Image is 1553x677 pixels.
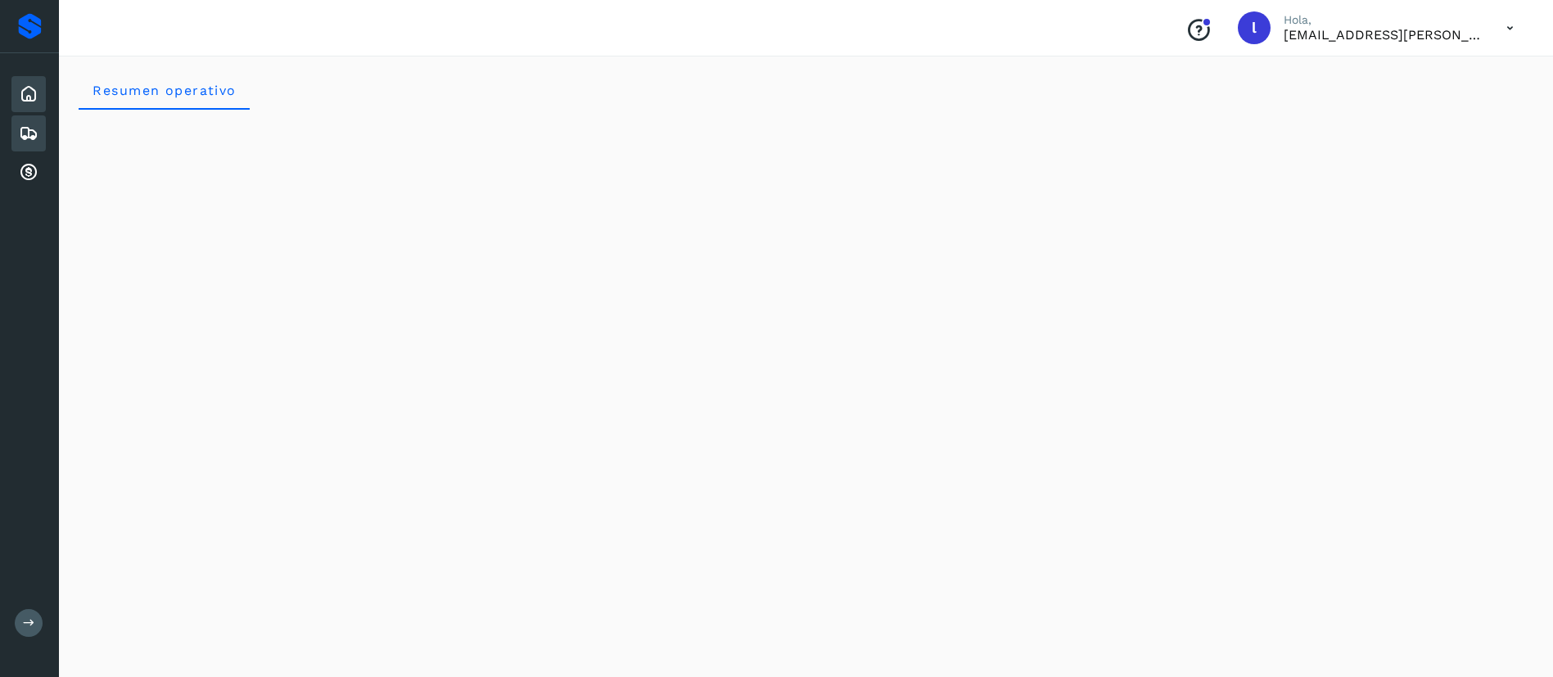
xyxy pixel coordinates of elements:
div: Cuentas por cobrar [11,155,46,191]
p: lauraamalia.castillo@xpertal.com [1284,27,1480,43]
div: Inicio [11,76,46,112]
div: Embarques [11,115,46,151]
span: Resumen operativo [92,83,237,98]
p: Hola, [1284,13,1480,27]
